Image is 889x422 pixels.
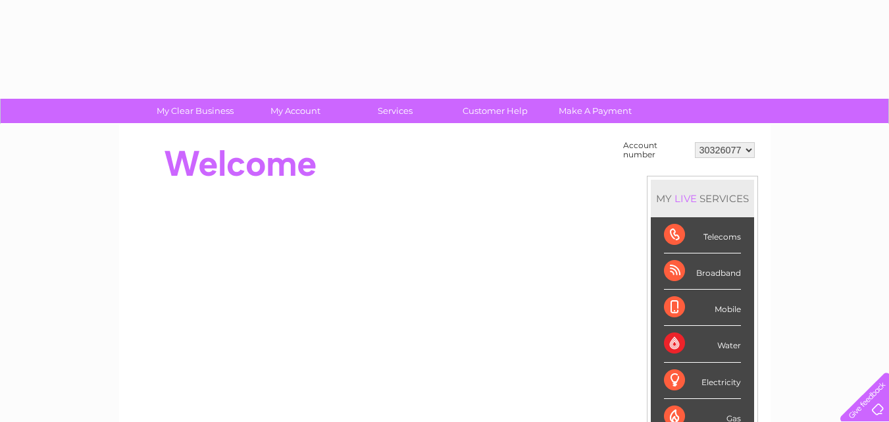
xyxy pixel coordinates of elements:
[672,192,699,205] div: LIVE
[651,180,754,217] div: MY SERVICES
[664,253,741,290] div: Broadband
[341,99,449,123] a: Services
[664,217,741,253] div: Telecoms
[664,363,741,399] div: Electricity
[620,138,692,163] td: Account number
[541,99,649,123] a: Make A Payment
[664,326,741,362] div: Water
[141,99,249,123] a: My Clear Business
[664,290,741,326] div: Mobile
[441,99,549,123] a: Customer Help
[241,99,349,123] a: My Account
